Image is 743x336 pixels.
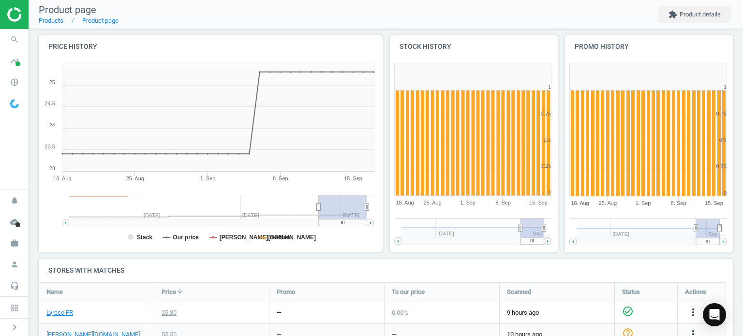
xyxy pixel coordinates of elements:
text: 0.25 [716,163,727,169]
span: To our price [392,288,425,296]
i: more_vert [687,307,699,318]
i: pie_chart_outlined [5,73,24,91]
text: 1 [548,84,551,90]
a: Product page [82,17,119,24]
h4: Promo history [565,35,733,58]
text: 0.75 [541,111,551,117]
i: arrow_downward [176,287,184,295]
tspan: 8. Sep [671,200,686,206]
button: more_vert [687,307,699,319]
h4: Price history [39,35,383,58]
text: 24.5 [45,101,55,106]
text: 0 [724,190,727,196]
tspan: 1. Sep [636,200,651,206]
i: cloud_done [5,213,24,231]
button: extensionProduct details [658,6,731,23]
img: wGWNvw8QSZomAAAAABJRU5ErkJggg== [10,99,19,108]
h4: Stores with matches [39,259,733,282]
i: extension [669,10,677,19]
span: Actions [685,288,706,296]
button: chevron_right [2,321,27,334]
text: 25 [49,79,55,85]
tspan: 18. Aug [396,200,414,206]
a: Lyreco FR [46,308,73,317]
tspan: Stack [137,234,152,241]
i: timeline [5,52,24,70]
i: notifications [5,191,24,210]
tspan: 25. Aug [599,200,617,206]
tspan: 18. Aug [53,175,71,181]
tspan: [PERSON_NAME][DOMAIN_NAME] [220,234,316,241]
i: chevron_right [9,321,20,333]
div: — [277,308,282,317]
i: check_circle_outline [622,306,634,317]
span: 0.00 % [392,309,408,316]
span: Name [46,288,63,296]
i: work [5,234,24,252]
text: 0 [548,190,551,196]
text: 0.75 [716,111,727,117]
span: Promo [277,288,295,296]
tspan: 15. Sep [705,200,723,206]
tspan: 1. Sep [200,175,216,181]
tspan: 1. Sep [460,200,476,206]
div: 25.30 [162,308,177,317]
img: ajHJNr6hYgQAAAAASUVORK5CYII= [7,7,76,22]
span: Product page [39,4,96,15]
i: headset_mic [5,277,24,295]
h4: Stock history [390,35,558,58]
tspan: 8. Sep [495,200,511,206]
text: 23.5 [45,144,55,149]
tspan: 15. Sep [529,200,548,206]
a: Products [39,17,63,24]
i: search [5,30,24,49]
tspan: Our price [173,234,199,241]
tspan: Sep '… [533,231,550,237]
span: Status [622,288,640,296]
span: 9 hours ago [507,308,607,317]
div: Open Intercom Messenger [703,303,726,326]
text: 23 [49,165,55,171]
tspan: Sep '… [709,231,726,237]
tspan: 25. Aug [126,175,144,181]
i: person [5,255,24,274]
text: 1 [724,84,727,90]
tspan: 18. Aug [571,200,589,206]
tspan: 25. Aug [423,200,441,206]
tspan: median [270,234,290,241]
tspan: 8. Sep [273,175,288,181]
span: Price [162,288,176,296]
text: 24 [49,122,55,128]
text: 0.5 [544,137,551,143]
text: 0.25 [541,163,551,169]
span: Scanned [507,288,531,296]
tspan: 15. Sep [344,175,362,181]
text: 0.5 [719,137,727,143]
